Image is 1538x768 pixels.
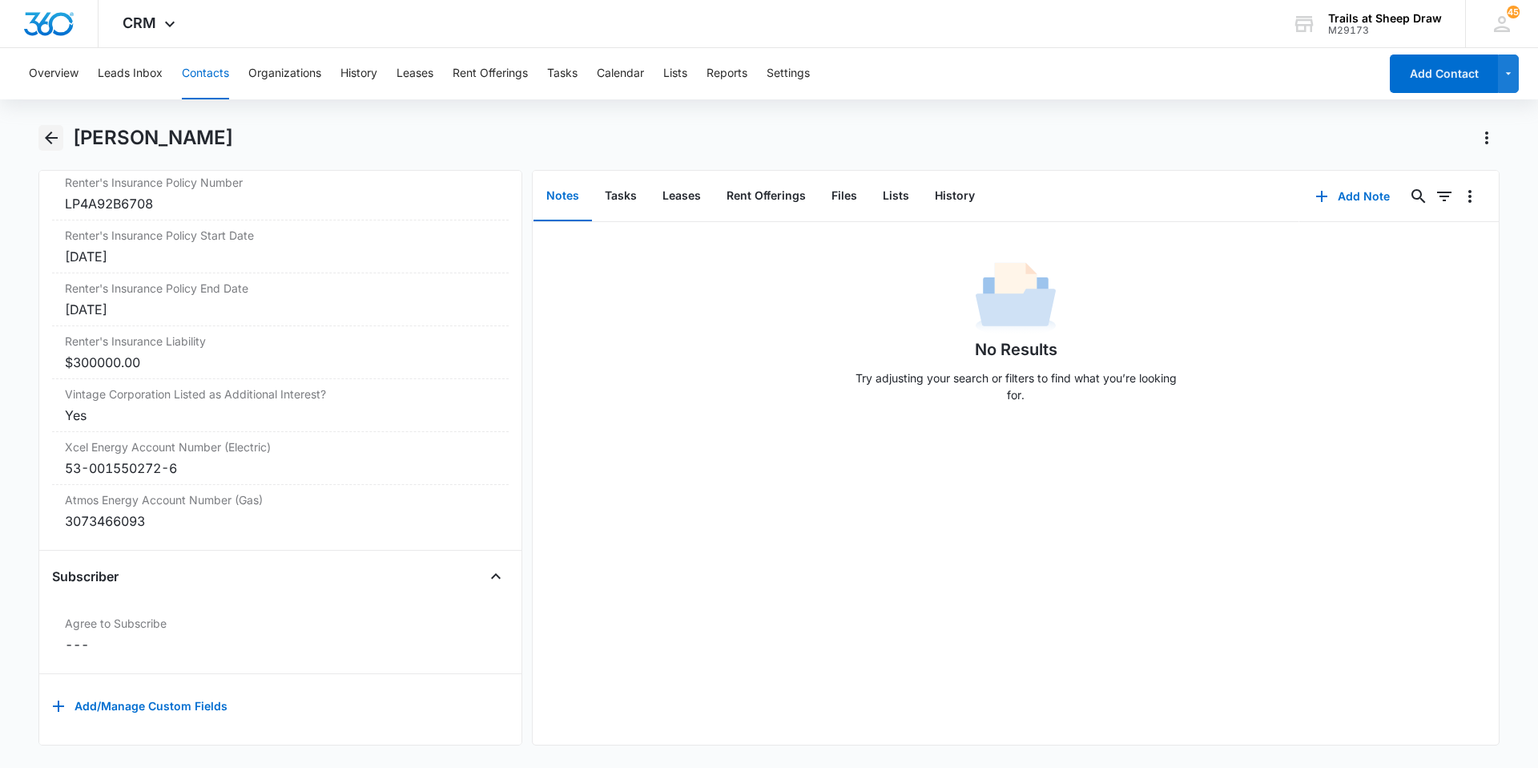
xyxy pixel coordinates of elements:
a: Add/Manage Custom Fields [52,705,227,718]
button: Tasks [592,172,650,221]
label: Agree to Subscribe [65,615,496,632]
h1: No Results [975,338,1057,362]
button: Files [819,172,870,221]
label: Vintage Corporation Listed as Additional Interest? [65,386,496,402]
button: Back [38,125,63,151]
button: Settings [767,48,810,99]
button: Filters [1431,184,1457,209]
div: Renter's Insurance Policy Start Date[DATE] [52,220,509,273]
button: Contacts [182,48,229,99]
div: notifications count [1507,6,1520,18]
button: Add/Manage Custom Fields [52,687,227,726]
button: Close [483,564,509,589]
div: Renter's Insurance Liability$300000.00 [52,326,509,379]
button: Add Contact [1390,55,1498,93]
button: Overview [29,48,79,99]
div: [DATE] [65,300,496,319]
dd: --- [65,635,496,654]
button: Overflow Menu [1457,184,1483,209]
div: Agree to Subscribe--- [52,608,509,661]
dd: $300000.00 [65,353,496,372]
h1: [PERSON_NAME] [73,126,233,150]
button: History [340,48,377,99]
button: Tasks [547,48,578,99]
div: Renter's Insurance Policy End Date[DATE] [52,273,509,326]
button: Notes [533,172,592,221]
button: Search... [1406,184,1431,209]
label: Renter's Insurance Policy Start Date [65,227,496,244]
p: Try adjusting your search or filters to find what you’re looking for. [848,370,1184,403]
button: Rent Offerings [453,48,528,99]
span: CRM [123,14,156,31]
div: 3073466093 [65,511,496,531]
button: Reports [707,48,747,99]
div: [DATE] [65,247,496,266]
button: Rent Offerings [714,172,819,221]
button: Leads Inbox [98,48,163,99]
span: 45 [1507,6,1520,18]
label: Renter's Insurance Policy End Date [65,280,496,297]
div: 53-001550272-6 [65,459,496,478]
div: account id [1328,25,1442,36]
div: Xcel Energy Account Number (Electric)53-001550272-6 [52,432,509,485]
div: Yes [65,406,496,425]
img: No Data [976,257,1056,338]
label: Atmos Energy Account Number (Gas) [65,491,496,508]
button: Organizations [248,48,321,99]
button: Actions [1474,125,1500,151]
h4: Subscriber [52,567,119,586]
button: History [922,172,988,221]
div: Renter's Insurance Policy NumberLP4A92B6708 [52,168,509,220]
button: Add Note [1299,177,1406,216]
div: account name [1328,12,1442,25]
button: Lists [870,172,922,221]
div: Vintage Corporation Listed as Additional Interest?Yes [52,379,509,432]
label: Renter's Insurance Liability [65,333,496,350]
div: Atmos Energy Account Number (Gas)3073466093 [52,485,509,537]
label: Xcel Energy Account Number (Electric) [65,439,496,455]
button: Leases [650,172,714,221]
button: Lists [663,48,687,99]
div: LP4A92B6708 [65,194,496,213]
button: Leases [397,48,433,99]
label: Renter's Insurance Policy Number [65,174,496,191]
button: Calendar [597,48,644,99]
